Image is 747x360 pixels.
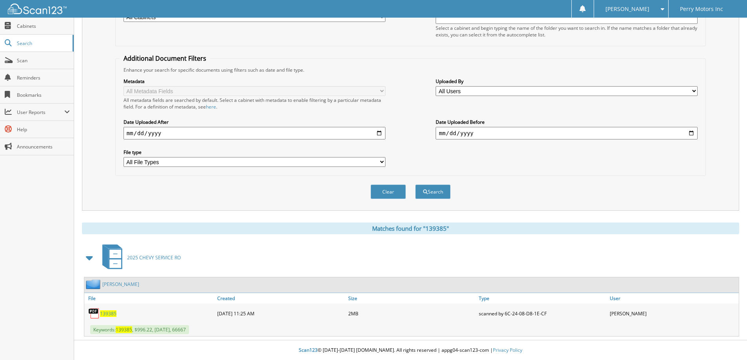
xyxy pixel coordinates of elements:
[17,40,69,47] span: Search
[102,281,139,288] a: [PERSON_NAME]
[98,242,181,273] a: 2025 CHEVY SERVICE RO
[84,293,215,304] a: File
[215,306,346,321] div: [DATE] 11:25 AM
[708,322,747,360] iframe: Chat Widget
[477,306,608,321] div: scanned by 6C-24-08-D8-1E-CF
[82,223,739,234] div: Matches found for "139385"
[346,306,477,321] div: 2MB
[17,109,64,116] span: User Reports
[206,103,216,110] a: here
[8,4,67,14] img: scan123-logo-white.svg
[371,185,406,199] button: Clear
[436,127,698,139] input: end
[17,74,70,81] span: Reminders
[17,126,70,133] span: Help
[17,92,70,98] span: Bookmarks
[116,326,132,333] span: 139385
[120,54,210,63] legend: Additional Document Filters
[124,149,385,156] label: File type
[120,67,702,73] div: Enhance your search for specific documents using filters such as date and file type.
[436,25,698,38] div: Select a cabinet and begin typing the name of the folder you want to search in. If the name match...
[86,279,102,289] img: folder2.png
[74,341,747,360] div: © [DATE]-[DATE] [DOMAIN_NAME]. All rights reserved | appg04-scan123-com |
[17,23,70,29] span: Cabinets
[90,325,189,334] span: Keywords: , $996.22, [DATE], 66667
[124,97,385,110] div: All metadata fields are searched by default. Select a cabinet with metadata to enable filtering b...
[17,143,70,150] span: Announcements
[124,127,385,139] input: start
[127,254,181,261] span: 2025 CHEVY SERVICE RO
[17,57,70,64] span: Scan
[436,78,698,85] label: Uploaded By
[608,293,739,304] a: User
[415,185,451,199] button: Search
[100,310,116,317] a: 139385
[477,293,608,304] a: Type
[124,78,385,85] label: Metadata
[215,293,346,304] a: Created
[680,7,723,11] span: Perry Motors Inc
[299,347,318,353] span: Scan123
[493,347,522,353] a: Privacy Policy
[88,308,100,319] img: PDF.png
[346,293,477,304] a: Size
[436,119,698,125] label: Date Uploaded Before
[605,7,649,11] span: [PERSON_NAME]
[608,306,739,321] div: [PERSON_NAME]
[124,119,385,125] label: Date Uploaded After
